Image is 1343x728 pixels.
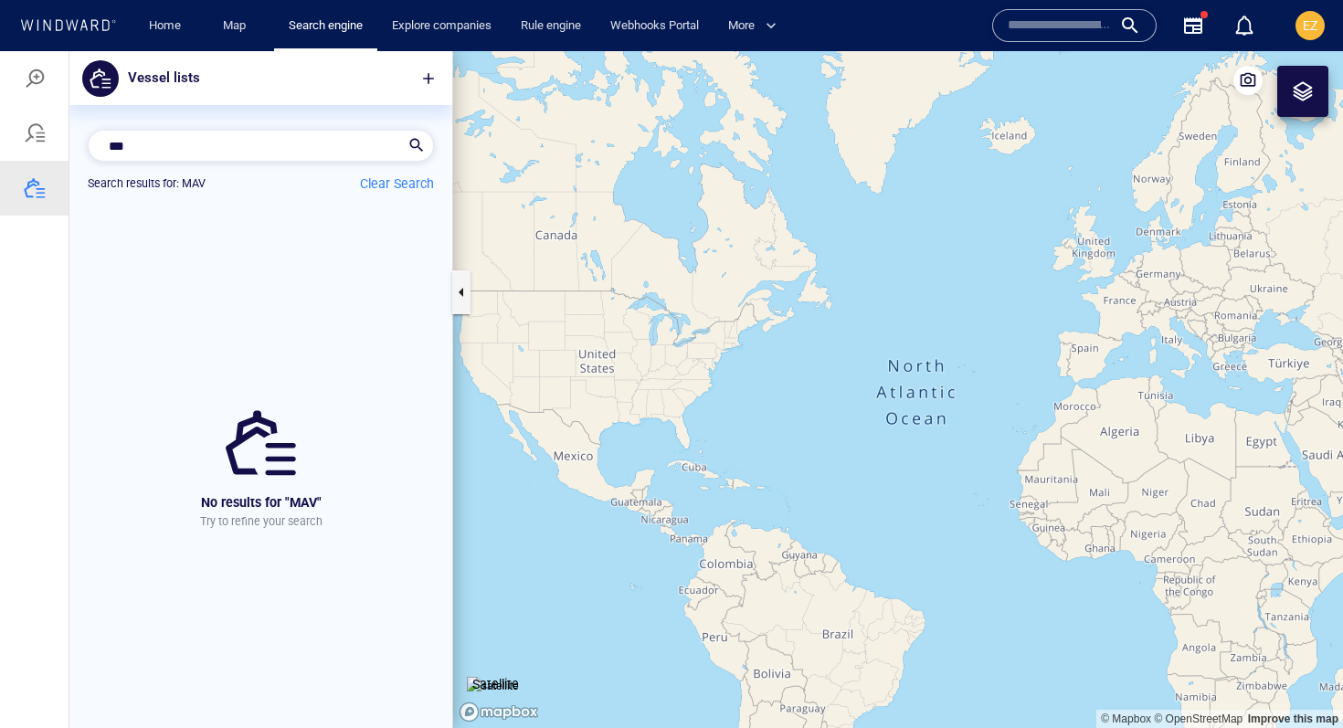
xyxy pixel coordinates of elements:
[360,121,434,143] p: Clear Search
[1265,646,1329,714] iframe: Chat
[467,626,519,644] img: satellite
[513,10,588,42] a: Rule engine
[135,10,194,42] button: Home
[216,10,259,42] a: Map
[721,10,792,42] button: More
[728,16,777,37] span: More
[1154,661,1243,674] a: OpenStreetMap
[281,10,370,42] a: Search engine
[208,10,267,42] button: Map
[88,124,206,141] div: Search results for: MAV
[459,650,539,671] a: Mapbox logo
[385,10,499,42] a: Explore companies
[128,16,200,39] p: Vessel lists
[472,622,519,644] p: Satellite
[1101,661,1151,674] a: Mapbox
[603,10,706,42] a: Webhooks Portal
[142,10,188,42] a: Home
[200,440,323,462] p: No results for "MAV"
[200,462,323,479] p: Try to refine your search
[1292,7,1328,44] button: EZ
[1248,661,1338,674] a: Map feedback
[1303,18,1318,33] span: EZ
[1233,15,1255,37] div: Notification center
